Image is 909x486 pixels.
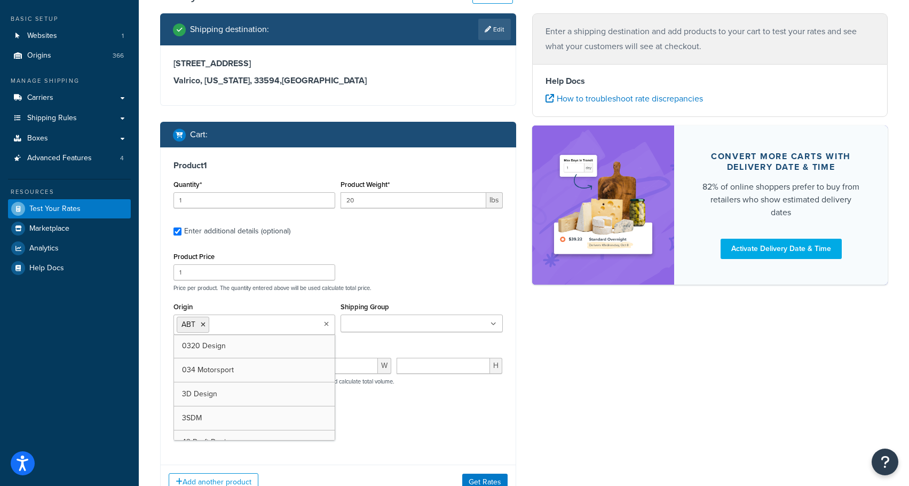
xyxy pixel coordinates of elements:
a: Edit [478,19,511,40]
span: 366 [113,51,124,60]
span: 42 Draft Designs [182,436,238,448]
a: 0320 Design [174,334,335,358]
span: 0320 Design [182,340,226,351]
span: Analytics [29,244,59,253]
h4: Help Docs [546,75,875,88]
div: Enter additional details (optional) [184,224,290,239]
span: Carriers [27,93,53,103]
li: Advanced Features [8,148,131,168]
span: Test Your Rates [29,205,81,214]
button: Open Resource Center [872,449,898,475]
label: Product Weight* [341,181,390,189]
span: 3SDM [182,412,202,424]
div: Convert more carts with delivery date & time [700,151,862,173]
span: 4 [120,154,124,163]
label: Product Price [173,253,215,261]
a: Origins366 [8,46,131,66]
a: Analytics [8,239,131,258]
p: Enter a shipping destination and add products to your cart to test your rates and see what your c... [546,24,875,54]
span: Help Docs [29,264,64,273]
a: Marketplace [8,219,131,238]
div: Resources [8,187,131,197]
span: lbs [486,192,503,208]
span: 1 [122,32,124,41]
label: Shipping Group [341,303,389,311]
a: 3D Design [174,382,335,406]
li: Origins [8,46,131,66]
a: Boxes [8,129,131,148]
a: Help Docs [8,258,131,278]
div: 82% of online shoppers prefer to buy from retailers who show estimated delivery dates [700,181,862,219]
input: Enter additional details (optional) [173,228,181,236]
input: 0.00 [341,192,486,208]
span: ABT [181,319,195,330]
img: feature-image-ddt-36eae7f7280da8017bfb280eaccd9c446f90b1fe08728e4019434db127062ab4.png [548,142,659,268]
a: Shipping Rules [8,108,131,128]
a: How to troubleshoot rate discrepancies [546,92,703,105]
span: Advanced Features [27,154,92,163]
a: Carriers [8,88,131,108]
p: Price per product. The quantity entered above will be used calculate total price. [171,284,505,292]
a: 42 Draft Designs [174,430,335,454]
a: Websites1 [8,26,131,46]
span: 3D Design [182,388,217,399]
h3: Product 1 [173,160,503,171]
input: 0.0 [173,192,335,208]
span: Boxes [27,134,48,143]
h2: Shipping destination : [190,25,269,34]
a: Activate Delivery Date & Time [721,239,842,259]
span: Websites [27,32,57,41]
h3: [STREET_ADDRESS] [173,58,503,69]
a: Advanced Features4 [8,148,131,168]
h3: Valrico, [US_STATE], 33594 , [GEOGRAPHIC_DATA] [173,75,503,86]
div: Manage Shipping [8,76,131,85]
li: Websites [8,26,131,46]
span: 034 Motorsport [182,364,234,375]
span: Shipping Rules [27,114,77,123]
label: Quantity* [173,181,202,189]
span: W [378,358,391,374]
a: 034 Motorsport [174,358,335,382]
span: Origins [27,51,51,60]
h2: Cart : [190,130,208,139]
a: 3SDM [174,406,335,430]
div: Basic Setup [8,14,131,23]
span: Marketplace [29,224,69,233]
a: Test Your Rates [8,199,131,218]
span: H [490,358,502,374]
label: Origin [173,303,193,311]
